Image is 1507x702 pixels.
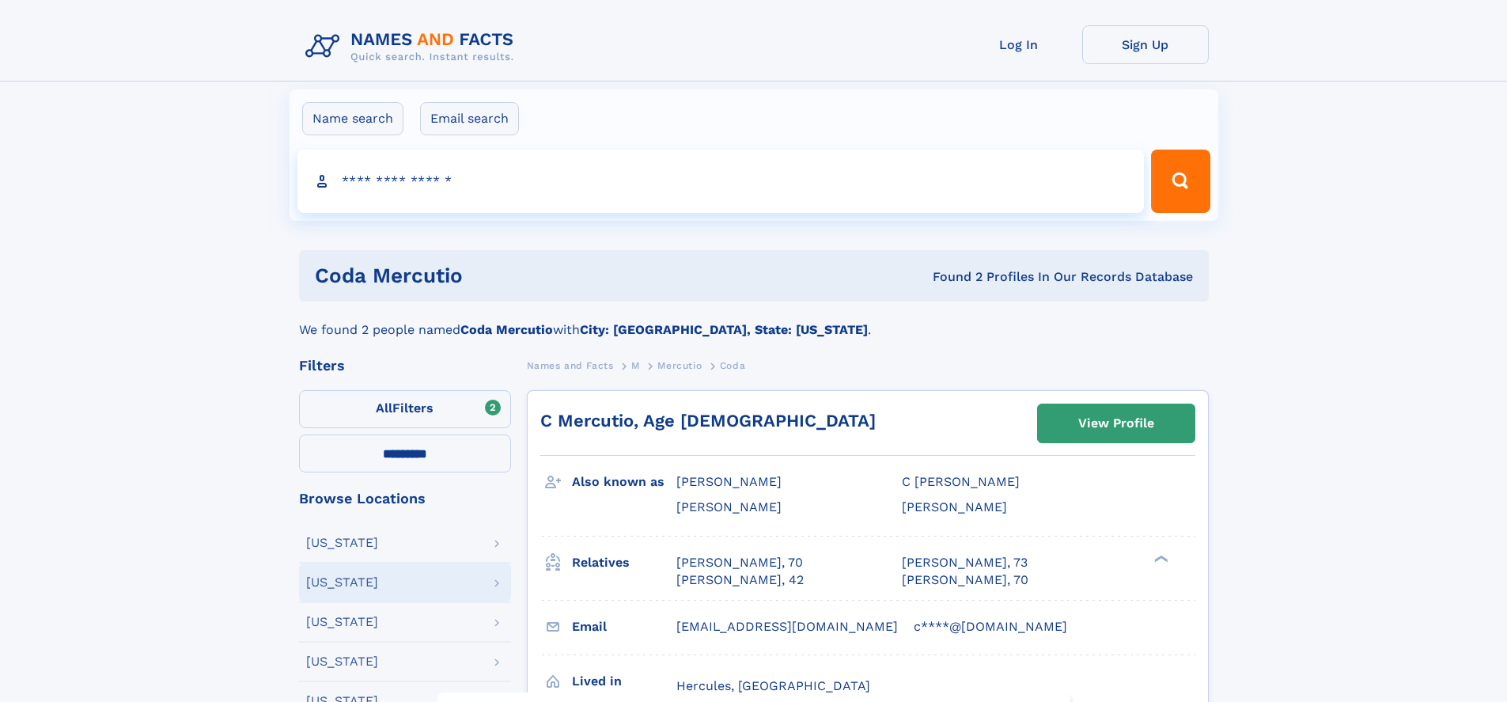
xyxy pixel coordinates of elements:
[676,499,782,514] span: [PERSON_NAME]
[676,554,803,571] a: [PERSON_NAME], 70
[580,322,868,337] b: City: [GEOGRAPHIC_DATA], State: [US_STATE]
[1151,150,1210,213] button: Search Button
[956,25,1082,64] a: Log In
[572,668,676,695] h3: Lived in
[676,571,804,589] a: [PERSON_NAME], 42
[376,400,392,416] span: All
[631,360,640,371] span: M
[306,655,378,668] div: [US_STATE]
[299,390,511,428] label: Filters
[902,554,1028,571] a: [PERSON_NAME], 73
[572,613,676,640] h3: Email
[572,469,676,495] h3: Also known as
[299,491,511,506] div: Browse Locations
[1078,405,1154,442] div: View Profile
[720,360,745,371] span: Coda
[540,411,876,431] a: C Mercutio, Age [DEMOGRAPHIC_DATA]
[698,268,1193,286] div: Found 2 Profiles In Our Records Database
[676,678,870,693] span: Hercules, [GEOGRAPHIC_DATA]
[299,25,527,68] img: Logo Names and Facts
[902,474,1020,489] span: C [PERSON_NAME]
[676,474,782,489] span: [PERSON_NAME]
[299,359,511,373] div: Filters
[527,355,614,375] a: Names and Facts
[306,576,378,589] div: [US_STATE]
[420,102,519,135] label: Email search
[902,571,1028,589] a: [PERSON_NAME], 70
[657,360,702,371] span: Mercutio
[306,537,378,549] div: [US_STATE]
[1038,404,1195,442] a: View Profile
[1082,25,1209,64] a: Sign Up
[297,150,1145,213] input: search input
[460,322,553,337] b: Coda Mercutio
[302,102,403,135] label: Name search
[299,302,1209,340] div: We found 2 people named with .
[1150,553,1169,563] div: ❯
[572,549,676,576] h3: Relatives
[315,266,698,286] h1: Coda Mercutio
[902,499,1007,514] span: [PERSON_NAME]
[631,355,640,375] a: M
[657,355,702,375] a: Mercutio
[306,616,378,628] div: [US_STATE]
[676,619,898,634] span: [EMAIL_ADDRESS][DOMAIN_NAME]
